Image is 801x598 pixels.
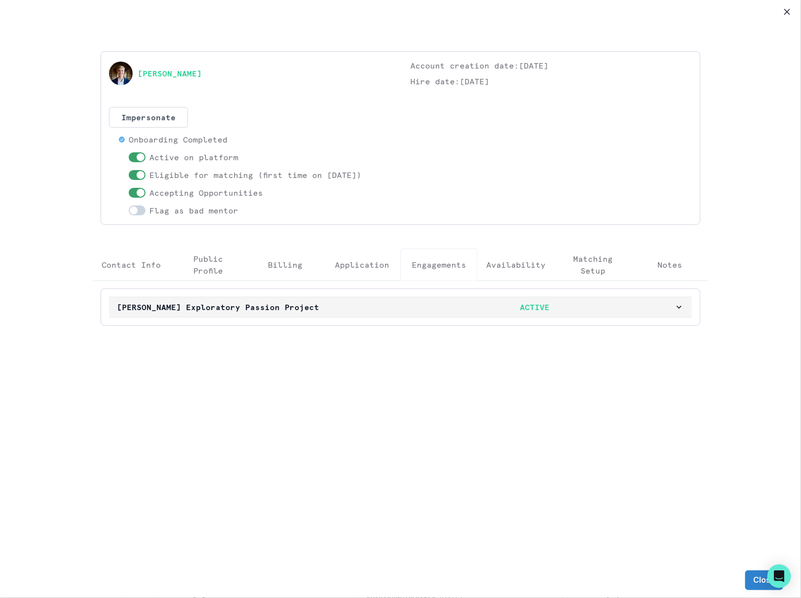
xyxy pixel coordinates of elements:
[486,259,546,271] p: Availability
[149,187,263,199] p: Accepting Opportunities
[410,75,692,87] p: Hire date: [DATE]
[149,205,238,216] p: Flag as bad mentor
[657,259,682,271] p: Notes
[396,301,674,313] p: ACTIVE
[335,259,389,271] p: Application
[563,253,623,277] p: Matching Setup
[410,60,692,71] p: Account creation date: [DATE]
[767,564,791,588] div: Open Intercom Messenger
[268,259,302,271] p: Billing
[745,570,783,590] button: Close
[779,4,795,20] button: Close
[117,301,396,313] p: [PERSON_NAME] Exploratory Passion Project
[109,297,692,317] button: [PERSON_NAME] Exploratory Passion ProjectACTIVE
[138,68,202,79] a: [PERSON_NAME]
[102,259,161,271] p: Contact Info
[412,259,466,271] p: Engagements
[109,107,188,128] button: Impersonate
[149,151,238,163] p: Active on platform
[178,253,238,277] p: Public Profile
[149,169,362,181] p: Eligible for matching (first time on [DATE])
[129,134,227,145] p: Onboarding Completed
